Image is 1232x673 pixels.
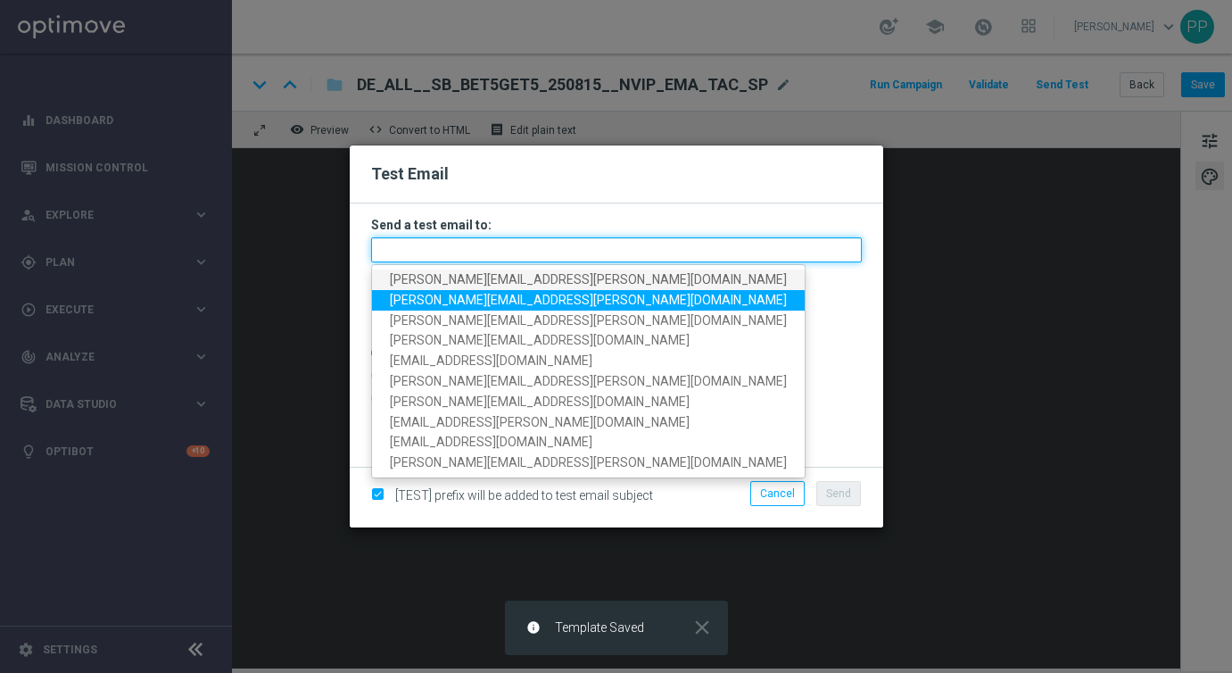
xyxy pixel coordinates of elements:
a: [PERSON_NAME][EMAIL_ADDRESS][PERSON_NAME][DOMAIN_NAME] [372,453,805,473]
span: [TEST] prefix will be added to test email subject [395,488,653,503]
span: [PERSON_NAME][EMAIL_ADDRESS][DOMAIN_NAME] [390,333,690,347]
a: [PERSON_NAME][EMAIL_ADDRESS][PERSON_NAME][DOMAIN_NAME] [372,371,805,392]
a: [PERSON_NAME][EMAIL_ADDRESS][PERSON_NAME][DOMAIN_NAME] [372,290,805,311]
a: [PERSON_NAME][EMAIL_ADDRESS][PERSON_NAME][DOMAIN_NAME] [372,310,805,330]
span: [PERSON_NAME][EMAIL_ADDRESS][PERSON_NAME][DOMAIN_NAME] [390,272,787,287]
span: Template Saved [555,620,644,636]
a: [EMAIL_ADDRESS][PERSON_NAME][DOMAIN_NAME] [372,411,805,432]
a: [EMAIL_ADDRESS][DOMAIN_NAME] [372,351,805,371]
span: [PERSON_NAME][EMAIL_ADDRESS][PERSON_NAME][DOMAIN_NAME] [390,455,787,469]
span: [EMAIL_ADDRESS][DOMAIN_NAME] [390,353,592,368]
span: [PERSON_NAME][EMAIL_ADDRESS][PERSON_NAME][DOMAIN_NAME] [390,293,787,307]
h2: Test Email [371,163,862,185]
span: Send [826,487,851,500]
a: [EMAIL_ADDRESS][DOMAIN_NAME] [372,432,805,453]
button: Send [816,481,861,506]
span: [PERSON_NAME][EMAIL_ADDRESS][PERSON_NAME][DOMAIN_NAME] [390,374,787,388]
button: close [689,620,714,635]
span: [PERSON_NAME][EMAIL_ADDRESS][PERSON_NAME][DOMAIN_NAME] [390,312,787,327]
span: [PERSON_NAME][EMAIL_ADDRESS][DOMAIN_NAME] [390,395,690,409]
h3: Send a test email to: [371,217,862,233]
button: Cancel [750,481,805,506]
span: [EMAIL_ADDRESS][DOMAIN_NAME] [390,435,592,449]
a: [PERSON_NAME][EMAIL_ADDRESS][DOMAIN_NAME] [372,392,805,412]
a: [PERSON_NAME][EMAIL_ADDRESS][DOMAIN_NAME] [372,330,805,351]
i: info [526,620,541,635]
span: [EMAIL_ADDRESS][PERSON_NAME][DOMAIN_NAME] [390,414,690,428]
i: close [690,616,714,639]
a: [PERSON_NAME][EMAIL_ADDRESS][PERSON_NAME][DOMAIN_NAME] [372,270,805,290]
